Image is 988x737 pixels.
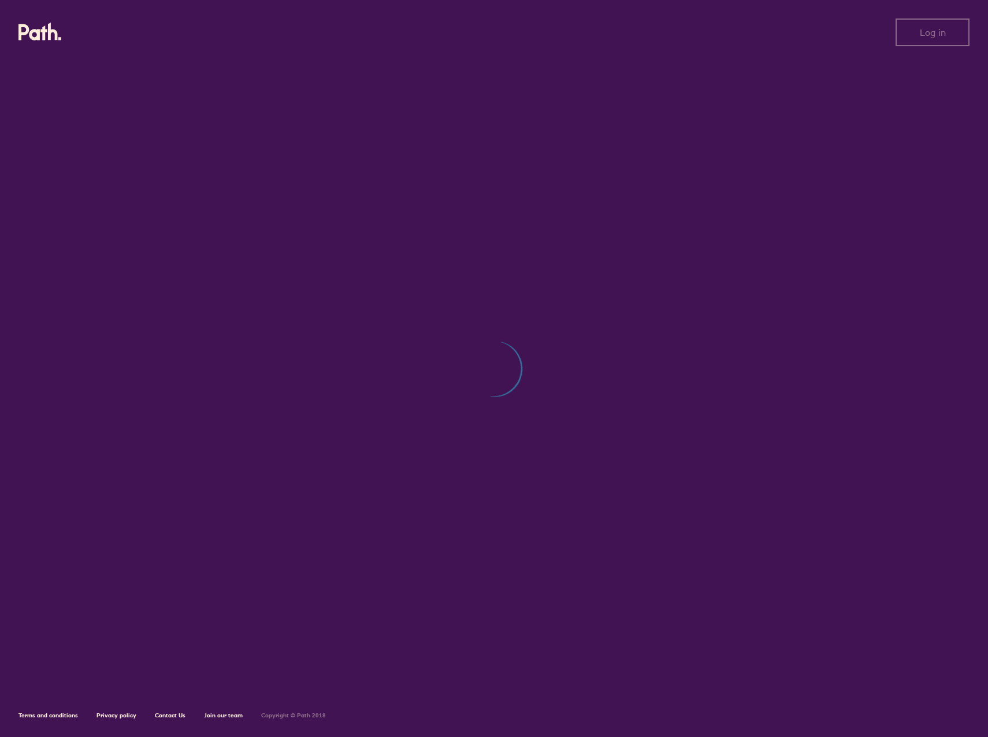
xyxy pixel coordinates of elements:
[155,712,185,719] a: Contact Us
[204,712,243,719] a: Join our team
[261,712,326,719] h6: Copyright © Path 2018
[920,27,946,38] span: Log in
[896,18,970,46] button: Log in
[96,712,136,719] a: Privacy policy
[18,712,78,719] a: Terms and conditions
